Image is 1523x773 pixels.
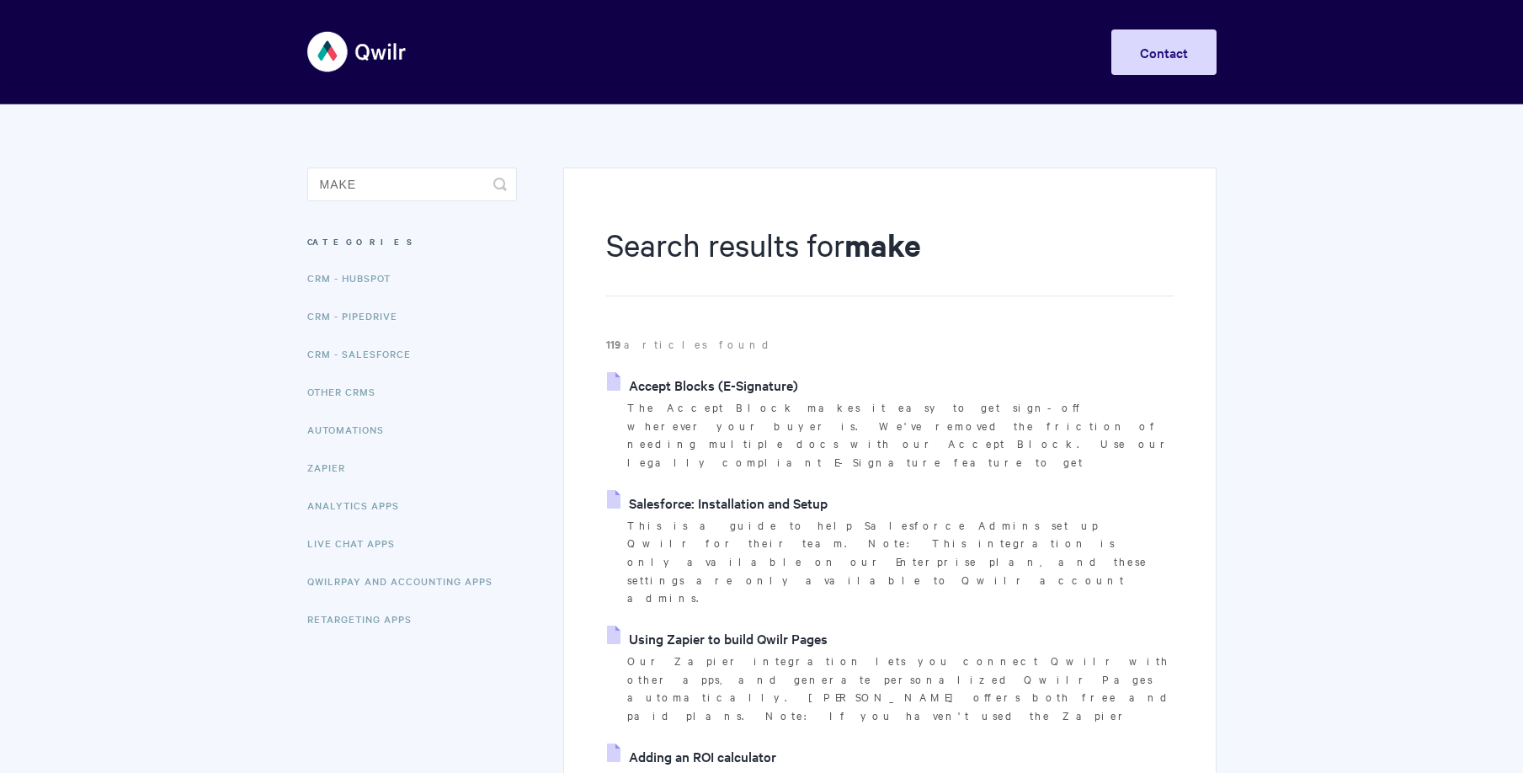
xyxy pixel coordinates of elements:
[607,372,798,397] a: Accept Blocks (E-Signature)
[607,490,828,515] a: Salesforce: Installation and Setup
[307,337,423,371] a: CRM - Salesforce
[307,450,358,484] a: Zapier
[627,516,1173,608] p: This is a guide to help Salesforce Admins set up Qwilr for their team. Note: This integration is ...
[307,602,424,636] a: Retargeting Apps
[606,336,624,352] strong: 119
[307,299,410,333] a: CRM - Pipedrive
[627,652,1173,725] p: Our Zapier integration lets you connect Qwilr with other apps, and generate personalized Qwilr Pa...
[307,168,517,201] input: Search
[607,626,828,651] a: Using Zapier to build Qwilr Pages
[307,413,397,446] a: Automations
[606,335,1173,354] p: articles found
[844,224,921,265] strong: make
[307,526,407,560] a: Live Chat Apps
[606,223,1173,296] h1: Search results for
[607,744,776,769] a: Adding an ROI calculator
[1111,29,1217,75] a: Contact
[307,375,388,408] a: Other CRMs
[307,564,505,598] a: QwilrPay and Accounting Apps
[307,20,407,83] img: Qwilr Help Center
[307,261,403,295] a: CRM - HubSpot
[307,227,517,257] h3: Categories
[307,488,412,522] a: Analytics Apps
[627,398,1173,472] p: The Accept Block makes it easy to get sign-off wherever your buyer is. We've removed the friction...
